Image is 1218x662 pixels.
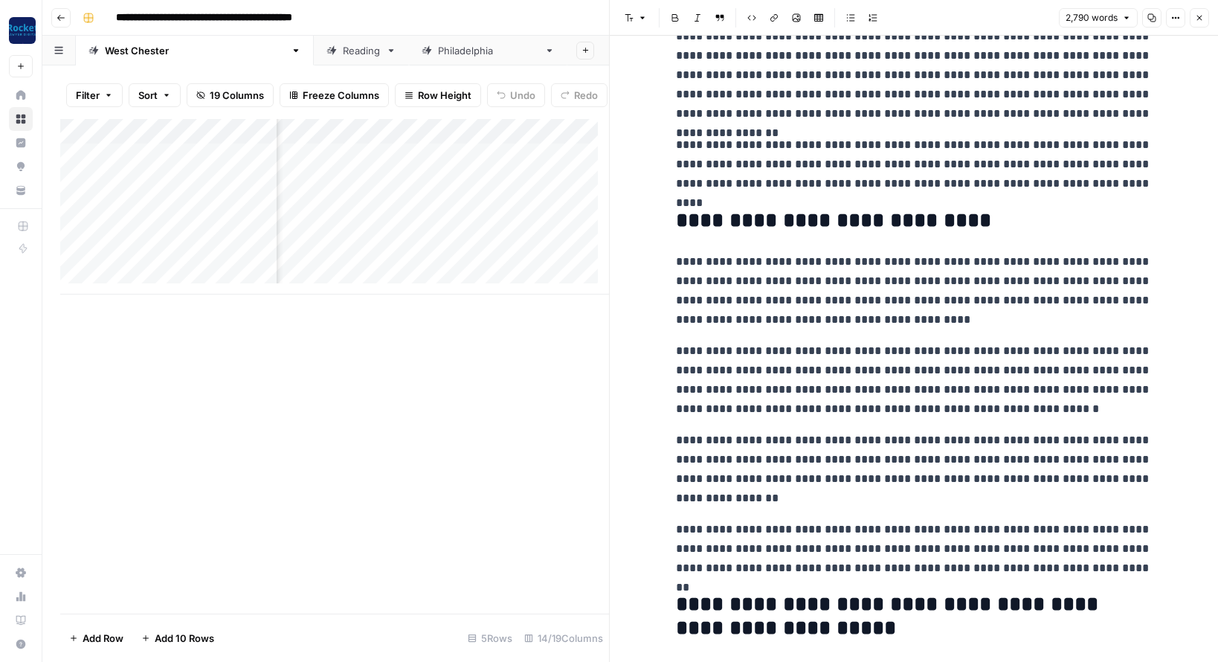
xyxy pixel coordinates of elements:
span: 2,790 words [1066,11,1118,25]
button: Add Row [60,626,132,650]
span: Sort [138,88,158,103]
span: Row Height [418,88,471,103]
a: Usage [9,585,33,608]
span: 19 Columns [210,88,264,103]
a: Reading [314,36,409,65]
span: Add Row [83,631,123,646]
button: Redo [551,83,608,107]
div: 14/19 Columns [518,626,609,650]
a: Opportunities [9,155,33,179]
a: Learning Hub [9,608,33,632]
span: Redo [574,88,598,103]
a: Home [9,83,33,107]
button: Workspace: Rocket Pilots [9,12,33,49]
a: Settings [9,561,33,585]
a: Your Data [9,179,33,202]
button: Freeze Columns [280,83,389,107]
div: [GEOGRAPHIC_DATA] [438,43,538,58]
span: Freeze Columns [303,88,379,103]
a: Insights [9,131,33,155]
a: [GEOGRAPHIC_DATA][PERSON_NAME] [76,36,314,65]
div: [GEOGRAPHIC_DATA][PERSON_NAME] [105,43,285,58]
div: 5 Rows [462,626,518,650]
a: [GEOGRAPHIC_DATA] [409,36,567,65]
button: 2,790 words [1059,8,1138,28]
button: Add 10 Rows [132,626,223,650]
div: Reading [343,43,380,58]
button: 19 Columns [187,83,274,107]
button: Row Height [395,83,481,107]
img: Rocket Pilots Logo [9,17,36,44]
a: Browse [9,107,33,131]
span: Filter [76,88,100,103]
span: Undo [510,88,535,103]
span: Add 10 Rows [155,631,214,646]
button: Help + Support [9,632,33,656]
button: Sort [129,83,181,107]
button: Filter [66,83,123,107]
button: Undo [487,83,545,107]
